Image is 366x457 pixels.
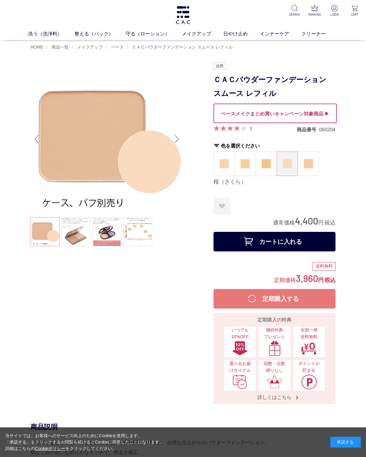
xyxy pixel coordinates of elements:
div: Previous slide [30,127,43,151]
span: 回数・点数縛りなし [262,360,287,374]
span: 商品一覧 [52,45,69,49]
img: 小麦（こむぎ） [262,159,271,168]
li: 〉 [72,44,104,50]
dl: 薄紅（うすべに） [298,152,319,176]
img: 薄紅（うすべに） [304,159,313,168]
a: ＣＡＣパウダーファンデーション スムース レフィル [131,45,233,49]
span: 通常価格 [273,220,295,226]
a: 守る（ローション） [126,30,182,38]
li: 〉 [106,44,125,50]
span: 円 [318,220,324,226]
div: 定期購入の特典 [216,316,333,324]
dd: 060204 [319,126,335,133]
img: 自然 [213,63,226,70]
p: LOGIN [328,12,341,17]
a: メイクアップ [76,45,103,49]
span: 税込 [325,220,335,226]
dl: 小麦（こむぎ） [256,152,277,176]
a: メイクアップ [182,30,223,38]
dl: 蜂蜜（はちみつ） [235,152,256,176]
a: 小麦（こむぎ） [256,152,277,176]
img: logo [175,6,191,24]
img: 桜（さくら） [283,159,292,168]
span: 円 [318,277,324,283]
span: ポイントが貯まる [296,360,322,374]
div: Next slide [171,127,183,151]
span: 全国一律 送料無料 [296,327,322,340]
dl: 生成（きなり） [213,152,235,176]
a: CART [348,5,361,17]
a: ベース [110,45,124,49]
img: ポイントが貯まる [301,374,317,389]
span: 定期価格 [274,276,296,283]
span: ベース [111,45,124,49]
li: 〉 [127,44,234,50]
li: 〉 [46,44,70,50]
button: カートに入れる [213,232,335,251]
span: メイクアップ [77,45,103,49]
a: クリーナー [301,30,338,38]
a: 1 [250,125,252,132]
a: 商品一覧 [50,45,69,49]
h1: ＣＡＣパウダーファンデーション スムース レフィル [213,73,335,101]
img: 全国一律送料無料 [301,341,317,356]
span: 3,960 [296,272,318,284]
img: ＣＡＣパウダーファンデーション スムース レフィル 桜（さくら） [30,63,183,215]
span: 詳しくはこちら [251,394,298,400]
div: 承諾する [330,437,361,448]
img: 蜂蜜（はちみつ） [241,159,250,168]
img: 生成（きなり） [220,159,229,168]
span: 選べるお届けサイクル [227,360,253,374]
button: 定期購入する [213,289,335,309]
div: 当サイトでは、お客様へのサービス向上のためにCookieを使用します。 「承諾する」をクリックするか閲覧を続けるとCookieに同意したことになります。 詳細はこちらの をクリックしてください。 [5,433,164,452]
dl: 桜（さくら） [277,152,298,176]
a: 日やけ止め [223,30,260,38]
img: いつでも10%OFF [232,341,248,356]
img: 選べるお届けサイクル [232,374,248,389]
a: RANKING [308,5,321,17]
p: CART [348,12,361,17]
img: 継続特典プレゼント [267,341,282,356]
h2: 色を選択ください [213,143,335,149]
div: 商品説明 [30,422,335,431]
p: SEARCH [288,12,301,17]
a: 整える（パック） [74,30,126,38]
dt: 商品番号 [297,126,319,133]
div: 桜（さくら） [213,178,335,186]
span: 継続特典 プレゼント [262,327,287,340]
a: 生成（きなり） [214,152,235,176]
div: 送料無料 [313,262,335,271]
p: RANKING [308,12,321,17]
a: LOGIN [328,5,341,17]
a: お気に入りに登録する [213,198,230,215]
img: 回数・点数縛りなし [267,374,282,389]
a: HOME [30,45,43,49]
a: 洗う（洗浄料） [28,30,74,38]
a: 定期購入の特典 いつでも10%OFFいつでも10%OFF 継続特典プレゼント継続特典プレゼント 全国一律送料無料全国一律送料無料 選べるお届けサイクル選べるお届けサイクル 回数・点数縛りなし回数... [213,313,335,404]
span: ＣＡＣパウダーファンデーション スムース レフィル [132,45,233,49]
a: 蜂蜜（はちみつ） [235,152,256,176]
a: 薄紅（うすべに） [298,152,319,176]
a: インナーケア [260,30,301,38]
span: 税込 [325,277,335,283]
a: SEARCH [288,5,301,17]
span: いつでも10%OFF [227,327,253,340]
span: 4,400 [295,215,318,226]
a: Cookieポリシー [35,446,66,451]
